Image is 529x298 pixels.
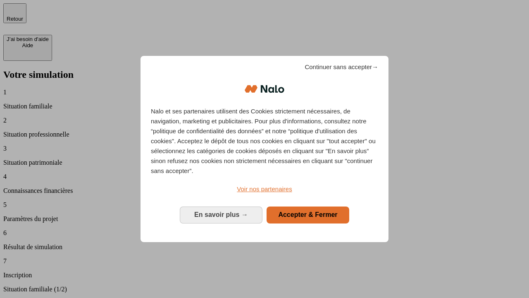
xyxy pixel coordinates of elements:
div: Bienvenue chez Nalo Gestion du consentement [141,56,388,242]
span: Accepter & Fermer [278,211,337,218]
button: Accepter & Fermer: Accepter notre traitement des données et fermer [267,207,349,223]
span: Voir nos partenaires [237,185,292,192]
span: En savoir plus → [194,211,248,218]
span: Continuer sans accepter→ [305,62,378,72]
button: En savoir plus: Configurer vos consentements [180,207,262,223]
a: Voir nos partenaires [151,184,378,194]
img: Logo [245,77,284,101]
p: Nalo et ses partenaires utilisent des Cookies strictement nécessaires, de navigation, marketing e... [151,106,378,176]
